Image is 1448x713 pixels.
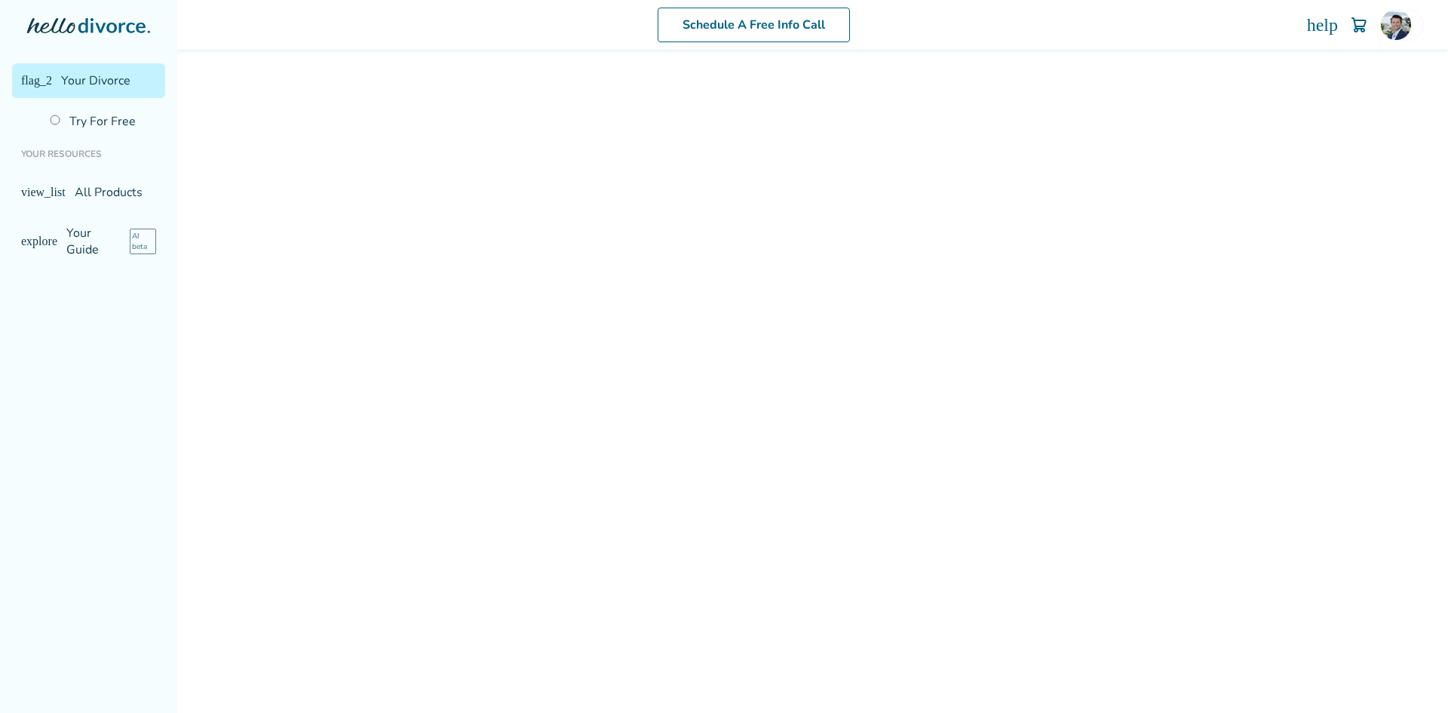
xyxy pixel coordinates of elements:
span: view_list [21,186,33,198]
a: flag_2Your Divorce [12,63,165,98]
span: AI beta [112,226,141,241]
a: Schedule A Free Info Call [664,8,857,42]
img: Cart [1350,16,1368,34]
a: help [1320,16,1338,34]
span: flag_2 [21,75,33,87]
a: exploreYour GuideAI beta [12,216,165,250]
a: Try For Free [41,104,165,139]
img: Ryan Thomason [1381,10,1411,40]
span: Your Divorce [42,72,112,89]
a: view_listAll Products [12,175,165,210]
li: Your Resources [12,139,165,169]
span: explore [21,227,33,239]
